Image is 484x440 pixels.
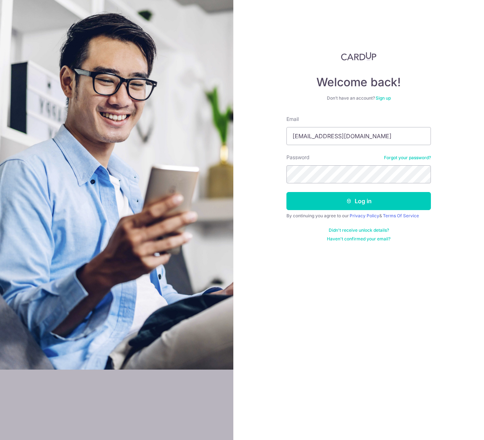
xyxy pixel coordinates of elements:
img: CardUp Logo [341,52,376,61]
a: Terms Of Service [383,213,419,218]
button: Log in [286,192,431,210]
a: Haven't confirmed your email? [327,236,390,242]
label: Email [286,116,299,123]
input: Enter your Email [286,127,431,145]
a: Forgot your password? [384,155,431,161]
h4: Welcome back! [286,75,431,90]
a: Privacy Policy [350,213,379,218]
div: Don’t have an account? [286,95,431,101]
label: Password [286,154,310,161]
a: Sign up [376,95,391,101]
a: Didn't receive unlock details? [329,227,389,233]
div: By continuing you agree to our & [286,213,431,219]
